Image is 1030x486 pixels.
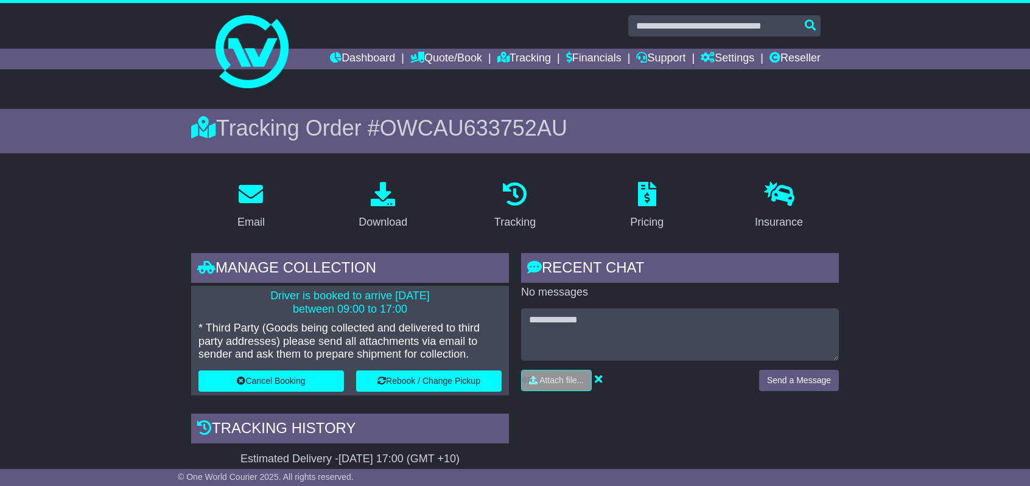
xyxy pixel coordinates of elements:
[622,178,671,235] a: Pricing
[755,214,803,231] div: Insurance
[759,370,839,391] button: Send a Message
[191,253,509,286] div: Manage collection
[521,286,839,299] p: No messages
[198,370,344,392] button: Cancel Booking
[351,178,415,235] a: Download
[198,290,502,316] p: Driver is booked to arrive [DATE] between 09:00 to 17:00
[486,178,544,235] a: Tracking
[630,214,664,231] div: Pricing
[229,178,273,235] a: Email
[237,214,265,231] div: Email
[330,49,395,69] a: Dashboard
[359,214,407,231] div: Download
[701,49,754,69] a: Settings
[494,214,536,231] div: Tracking
[191,453,509,466] div: Estimated Delivery -
[338,453,460,466] div: [DATE] 17:00 (GMT +10)
[191,414,509,446] div: Tracking history
[636,49,685,69] a: Support
[356,370,502,392] button: Rebook / Change Pickup
[521,253,839,286] div: RECENT CHAT
[410,49,482,69] a: Quote/Book
[191,115,839,141] div: Tracking Order #
[497,49,551,69] a: Tracking
[380,116,567,141] span: OWCAU633752AU
[178,472,354,482] span: © One World Courier 2025. All rights reserved.
[566,49,622,69] a: Financials
[198,322,502,361] p: * Third Party (Goods being collected and delivered to third party addresses) please send all atta...
[769,49,821,69] a: Reseller
[747,178,811,235] a: Insurance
